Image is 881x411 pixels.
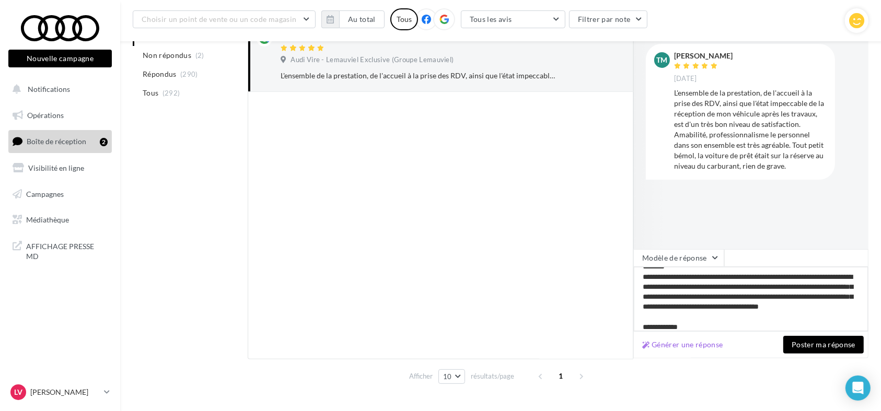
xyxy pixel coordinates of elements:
a: Opérations [6,104,114,126]
span: Visibilité en ligne [28,163,84,172]
span: Répondus [143,69,177,79]
a: LV [PERSON_NAME] [8,382,112,402]
span: Choisir un point de vente ou un code magasin [142,15,296,24]
span: Tous [143,88,158,98]
button: Au total [339,10,385,28]
span: 1 [553,368,570,384]
div: [PERSON_NAME] [674,52,733,60]
div: 2 [100,138,108,146]
span: Afficher [409,371,433,381]
div: L'ensemble de la prestation, de l'accueil à la prise des RDV, ainsi que l'état impeccable de la r... [281,71,556,81]
span: Audi Vire - Lemauviel Exclusive (Groupe Lemauviel) [291,55,454,65]
span: Tous les avis [470,15,512,24]
span: Notifications [28,85,70,93]
span: Opérations [27,111,64,120]
span: (2) [195,51,204,60]
div: L'ensemble de la prestation, de l'accueil à la prise des RDV, ainsi que l'état impeccable de la r... [674,88,827,171]
span: (292) [163,89,180,97]
a: Médiathèque [6,209,114,231]
div: Open Intercom Messenger [845,375,871,401]
span: TM [657,55,668,65]
span: Boîte de réception [27,137,86,146]
span: résultats/page [471,371,514,381]
button: Générer une réponse [638,338,727,351]
span: (290) [180,70,198,78]
span: 10 [443,372,452,381]
button: Filtrer par note [569,10,648,28]
button: Au total [321,10,385,28]
button: Nouvelle campagne [8,50,112,67]
button: Modèle de réponse [633,249,724,267]
span: Médiathèque [26,215,69,224]
a: Boîte de réception2 [6,130,114,152]
a: Visibilité en ligne [6,157,114,179]
button: Poster ma réponse [783,336,864,354]
button: Notifications [6,78,110,100]
span: AFFICHAGE PRESSE MD [26,239,108,262]
span: LV [14,387,22,397]
span: [DATE] [674,74,697,84]
button: 10 [438,369,465,384]
span: Non répondus [143,50,191,61]
button: Choisir un point de vente ou un code magasin [133,10,316,28]
button: Tous les avis [461,10,565,28]
span: Campagnes [26,189,64,198]
div: Tous [390,8,418,30]
a: Campagnes [6,183,114,205]
p: [PERSON_NAME] [30,387,100,397]
a: AFFICHAGE PRESSE MD [6,235,114,266]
